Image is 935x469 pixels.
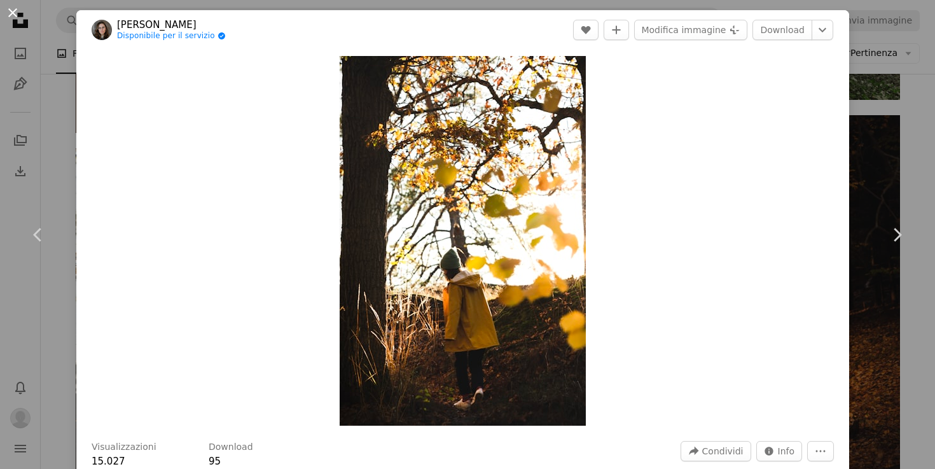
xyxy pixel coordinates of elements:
[812,20,833,40] button: Scegli le dimensioni del download
[209,456,221,467] span: 95
[340,56,586,426] button: Ingrandisci questa immagine
[681,441,751,461] button: Condividi questa immagine
[92,20,112,40] img: Vai al profilo di Lena Polishko
[117,18,226,31] a: [PERSON_NAME]
[604,20,629,40] button: Aggiungi alla Collezione
[756,441,803,461] button: Statistiche su questa immagine
[752,20,812,40] a: Download
[92,456,125,467] span: 15.027
[340,56,586,426] img: Una persona in un cappotto giallo che cammina attraverso una foresta
[807,441,834,461] button: Altre azioni
[573,20,599,40] button: Mi piace
[117,31,226,41] a: Disponibile per il servizio
[209,441,253,454] h3: Download
[634,20,747,40] button: Modifica immagine
[778,442,795,461] span: Info
[702,442,744,461] span: Condividi
[92,441,156,454] h3: Visualizzazioni
[859,174,935,296] a: Avanti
